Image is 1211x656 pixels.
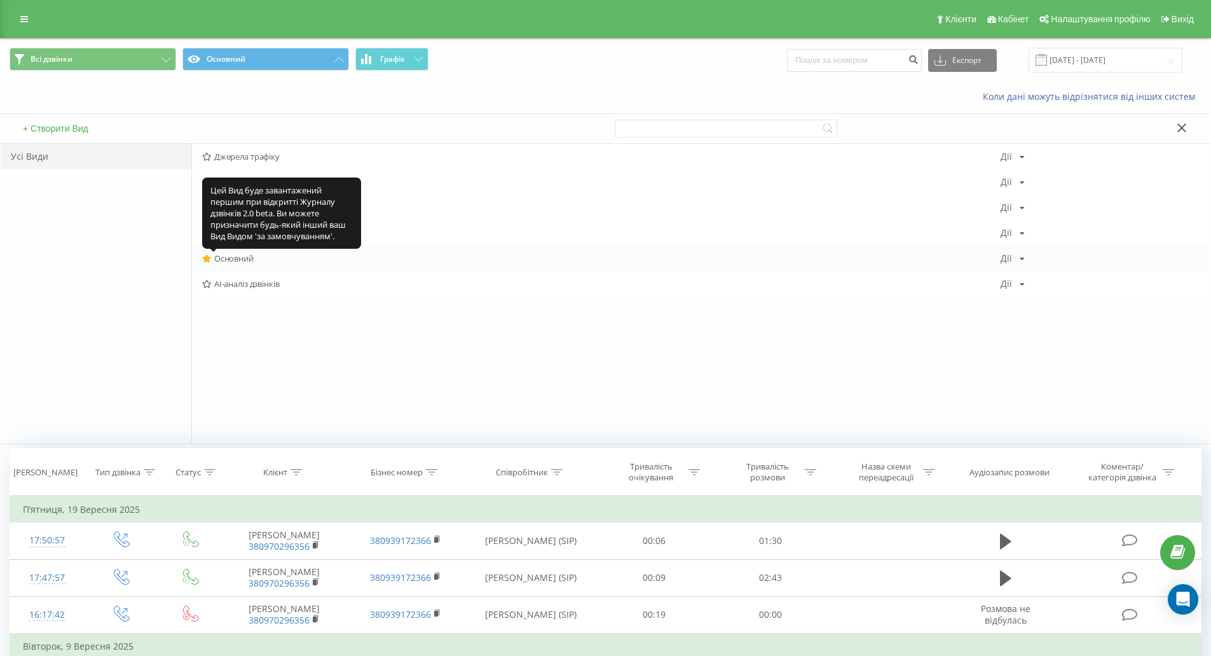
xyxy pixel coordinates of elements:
span: Аудиторія [202,178,1001,186]
span: Основний [202,254,1001,263]
button: Графік [355,48,428,71]
div: Дії [1001,254,1012,263]
div: Коментар/категорія дзвінка [1085,461,1160,483]
a: 380970296356 [249,614,310,626]
input: Пошук за номером [787,49,922,72]
td: [PERSON_NAME] [224,596,345,634]
div: 16:17:42 [23,603,72,627]
button: Основний [182,48,349,71]
div: Дії [1001,178,1012,186]
td: [PERSON_NAME] [224,522,345,559]
div: Бізнес номер [371,467,423,478]
div: 17:47:57 [23,566,72,590]
td: 00:00 [713,596,829,634]
a: 380939172366 [370,608,431,620]
td: [PERSON_NAME] (SIP) [466,522,596,559]
a: 380939172366 [370,534,431,547]
td: 00:06 [596,522,713,559]
span: Налаштування профілю [1051,14,1150,24]
span: AI-аналіз дзвінків [202,279,1001,288]
td: 00:09 [596,559,713,596]
div: Назва схеми переадресації [852,461,920,483]
span: Клієнти [945,14,976,24]
td: [PERSON_NAME] [224,559,345,596]
span: Для Супервізора [202,228,1001,237]
td: 02:43 [713,559,829,596]
button: Експорт [928,49,997,72]
div: Дії [1001,228,1012,237]
div: Клієнт [263,467,287,478]
span: Вихід [1172,14,1194,24]
button: Закрити [1173,122,1191,136]
button: + Створити Вид [19,123,92,134]
td: [PERSON_NAME] (SIP) [466,559,596,596]
a: Коли дані можуть відрізнятися вiд інших систем [983,90,1201,102]
span: Розмова не відбулась [981,603,1030,626]
div: Аудіозапис розмови [969,467,1050,478]
span: Графік [380,55,405,64]
td: [PERSON_NAME] (SIP) [466,596,596,634]
td: 01:30 [713,522,829,559]
div: Співробітник [496,467,548,478]
div: Тривалість розмови [734,461,802,483]
a: 380939172366 [370,571,431,583]
div: Дії [1001,152,1012,161]
div: 17:50:57 [23,528,72,553]
div: Дії [1001,279,1012,288]
a: 380970296356 [249,577,310,589]
span: Джерела трафіку [202,152,1001,161]
div: Статус [175,467,201,478]
div: Усі Види [1,144,191,169]
div: Тривалість очікування [617,461,685,483]
a: 380970296356 [249,540,310,552]
div: [PERSON_NAME] [13,467,78,478]
span: Кабінет [998,14,1029,24]
span: Всі дзвінки [31,54,72,64]
button: Всі дзвінки [10,48,176,71]
td: 00:19 [596,596,713,634]
div: Дії [1001,203,1012,212]
div: Цей Вид буде завантажений першим при відкритті Журналу дзвінків 2.0 beta. Ви можете призначити бу... [202,178,361,249]
span: Поведінка [202,203,1001,212]
td: П’ятниця, 19 Вересня 2025 [10,497,1201,522]
div: Тип дзвінка [95,467,140,478]
div: Open Intercom Messenger [1168,584,1198,615]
